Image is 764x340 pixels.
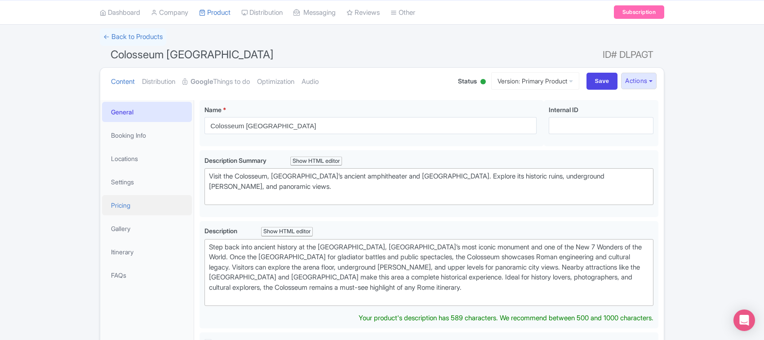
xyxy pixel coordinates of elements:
span: Internal ID [549,106,578,113]
a: Distribution [142,68,175,96]
span: Description Summary [204,157,268,164]
a: Optimization [257,68,294,96]
a: Locations [102,148,192,169]
a: Settings [102,172,192,192]
a: Pricing [102,195,192,215]
span: Colosseum [GEOGRAPHIC_DATA] [111,48,274,61]
a: GoogleThings to do [182,68,250,96]
a: Audio [302,68,319,96]
div: Visit the Colosseum, [GEOGRAPHIC_DATA]’s ancient amphitheater and [GEOGRAPHIC_DATA]. Explore its ... [209,171,649,202]
a: Gallery [102,218,192,239]
a: General [102,102,192,122]
div: Active [479,75,488,89]
a: Itinerary [102,242,192,262]
span: Status [458,76,477,86]
strong: Google [191,77,213,87]
div: Show HTML editor [290,157,342,166]
div: Your product's description has 589 characters. We recommend between 500 and 1000 characters. [359,313,653,323]
a: Subscription [614,5,664,19]
div: Step back into ancient history at the [GEOGRAPHIC_DATA], [GEOGRAPHIC_DATA]’s most iconic monument... [209,242,649,303]
input: Save [586,73,618,90]
span: Name [204,106,222,113]
button: Actions [621,73,657,89]
span: Description [204,227,239,235]
span: ID# DLPAGT [603,46,653,64]
div: Show HTML editor [261,227,313,236]
a: FAQs [102,265,192,285]
a: Content [111,68,135,96]
a: Booking Info [102,125,192,145]
div: Open Intercom Messenger [733,309,755,331]
a: ← Back to Products [100,28,166,46]
a: Version: Primary Product [491,72,579,90]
